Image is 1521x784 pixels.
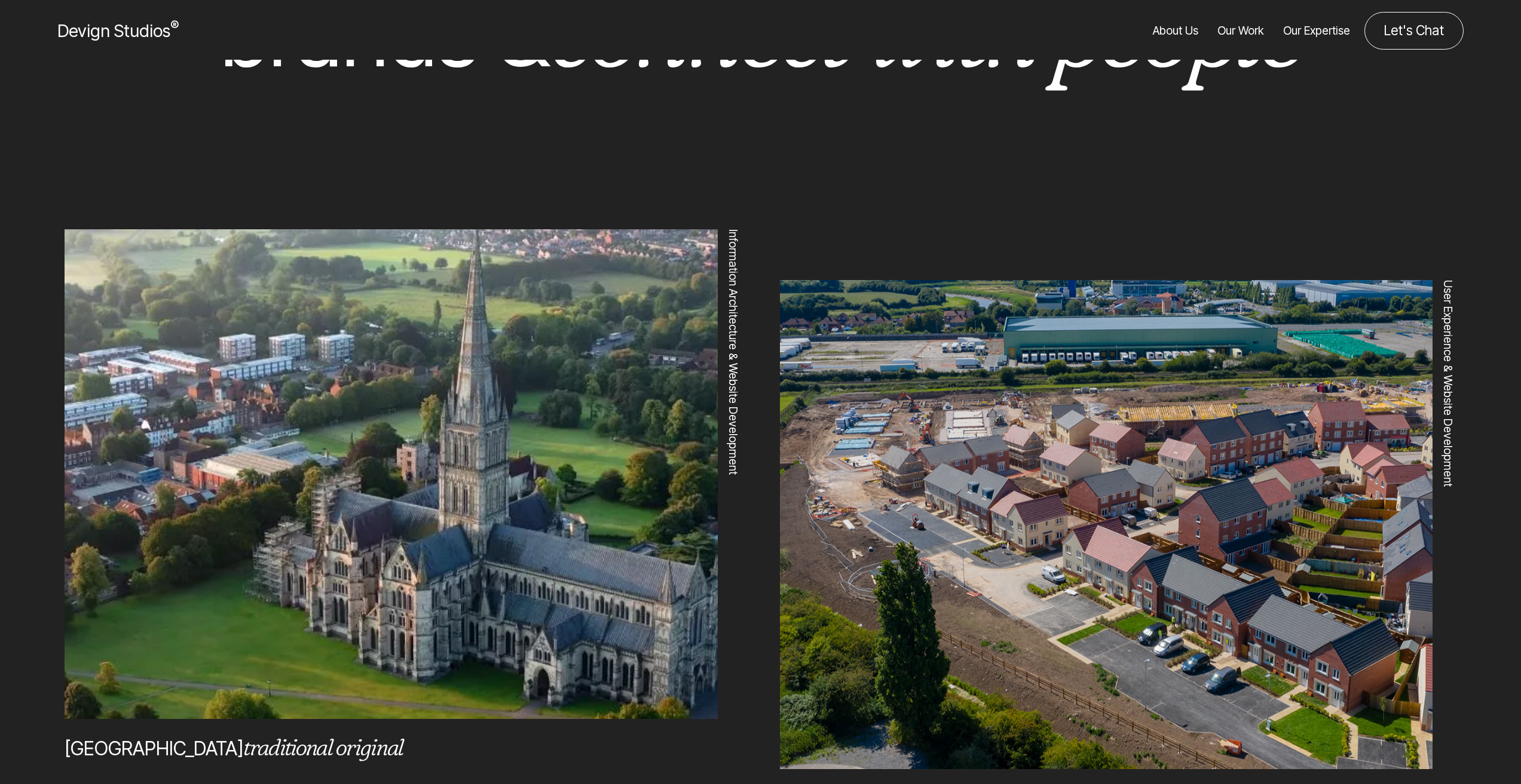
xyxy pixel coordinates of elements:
span: Information Architecture & Website Development [724,229,742,475]
a: Contact us about your project [1364,12,1464,50]
a: Devign Studios® Homepage [57,18,179,44]
span: User Experience & Website Development [1439,280,1456,487]
a: Our Work [1217,12,1264,50]
span: Devign Studios [57,20,179,41]
a: Our Expertise [1283,12,1350,50]
sup: ® [170,18,179,33]
a: About Us [1153,12,1198,50]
